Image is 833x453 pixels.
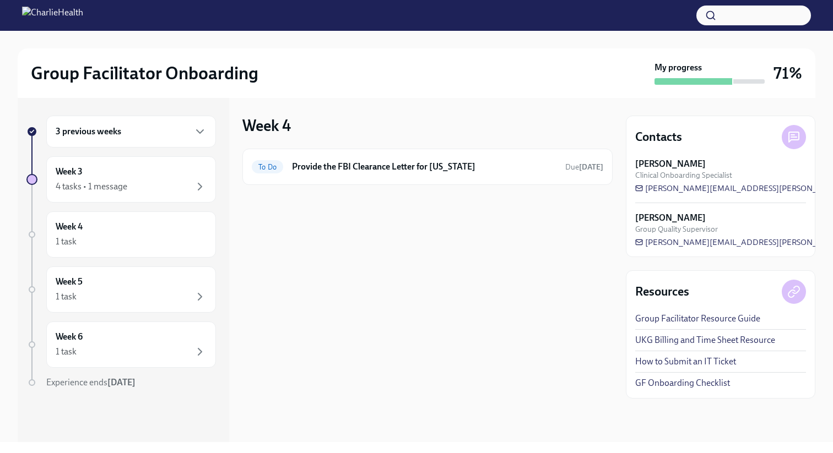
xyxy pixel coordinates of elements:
[635,377,730,389] a: GF Onboarding Checklist
[635,170,732,181] span: Clinical Onboarding Specialist
[635,212,706,224] strong: [PERSON_NAME]
[635,334,775,346] a: UKG Billing and Time Sheet Resource
[56,221,83,233] h6: Week 4
[107,377,136,387] strong: [DATE]
[635,224,718,234] span: Group Quality Supervisor
[773,63,802,83] h3: 71%
[565,162,603,172] span: Due
[56,276,83,288] h6: Week 5
[22,7,83,24] img: CharlieHealth
[579,162,603,172] strong: [DATE]
[635,283,689,300] h4: Resources
[56,181,127,193] div: 4 tasks • 1 message
[252,158,603,176] a: To DoProvide the FBI Clearance Letter for [US_STATE]Due[DATE]
[26,266,216,313] a: Week 51 task
[26,156,216,203] a: Week 34 tasks • 1 message
[242,116,291,135] h3: Week 4
[56,331,83,343] h6: Week 6
[565,162,603,172] span: October 8th, 2025 09:00
[292,161,556,173] h6: Provide the FBI Clearance Letter for [US_STATE]
[56,166,83,178] h6: Week 3
[46,377,136,387] span: Experience ends
[252,163,283,171] span: To Do
[635,129,682,145] h4: Contacts
[56,236,77,248] div: 1 task
[56,125,121,138] h6: 3 previous weeks
[31,62,258,84] h2: Group Facilitator Onboarding
[56,291,77,303] div: 1 task
[26,321,216,368] a: Week 61 task
[46,116,216,148] div: 3 previous weeks
[635,313,760,325] a: Group Facilitator Resource Guide
[56,346,77,358] div: 1 task
[26,211,216,258] a: Week 41 task
[635,356,736,368] a: How to Submit an IT Ticket
[654,62,702,74] strong: My progress
[635,158,706,170] strong: [PERSON_NAME]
